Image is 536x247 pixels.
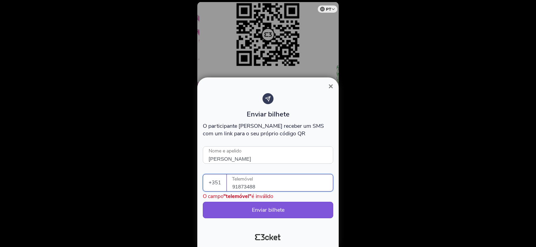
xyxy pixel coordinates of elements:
label: Telemóvel [227,174,334,184]
div: O campo é inválido [203,193,273,200]
span: Enviar bilhete [247,110,290,119]
label: Nome e apelido [203,146,247,156]
span: × [328,82,333,91]
input: Nome e apelido [203,146,333,164]
span: O participante [PERSON_NAME] receber um SMS com um link para o seu próprio código QR [203,122,324,137]
input: Telemóvel [232,174,333,191]
button: Enviar bilhete [203,202,333,218]
b: "telemóvel" [223,193,252,200]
